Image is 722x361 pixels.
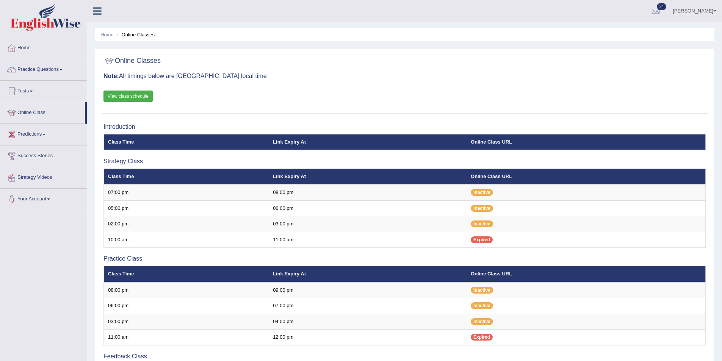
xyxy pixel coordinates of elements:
a: Practice Questions [0,59,87,78]
td: 07:00 pm [104,184,269,200]
td: 08:00 pm [104,282,269,298]
span: Inactive [471,287,493,294]
span: Inactive [471,205,493,212]
h2: Online Classes [103,55,161,67]
td: 07:00 pm [269,298,467,314]
span: Expired [471,236,493,243]
th: Class Time [104,169,269,184]
h3: Introduction [103,123,706,130]
span: Inactive [471,302,493,309]
td: 11:00 am [104,330,269,345]
th: Link Expiry At [269,134,467,150]
td: 04:00 pm [269,314,467,330]
a: Strategy Videos [0,167,87,186]
a: Success Stories [0,145,87,164]
span: Inactive [471,318,493,325]
h3: Practice Class [103,255,706,262]
td: 08:00 pm [269,184,467,200]
span: Inactive [471,189,493,196]
a: Predictions [0,124,87,143]
td: 05:00 pm [104,200,269,216]
td: 09:00 pm [269,282,467,298]
td: 03:00 pm [104,314,269,330]
td: 02:00 pm [104,216,269,232]
span: 34 [657,3,666,10]
th: Link Expiry At [269,266,467,282]
th: Online Class URL [467,266,705,282]
td: 10:00 am [104,232,269,248]
h3: All timings below are [GEOGRAPHIC_DATA] local time [103,73,706,80]
a: Tests [0,81,87,100]
td: 11:00 am [269,232,467,248]
th: Online Class URL [467,134,705,150]
a: Your Account [0,189,87,208]
span: Inactive [471,220,493,227]
th: Online Class URL [467,169,705,184]
span: Expired [471,334,493,341]
th: Link Expiry At [269,169,467,184]
th: Class Time [104,266,269,282]
th: Class Time [104,134,269,150]
h3: Strategy Class [103,158,706,165]
td: 03:00 pm [269,216,467,232]
td: 06:00 pm [269,200,467,216]
li: Online Classes [115,31,155,38]
td: 06:00 pm [104,298,269,314]
b: Note: [103,73,119,79]
td: 12:00 pm [269,330,467,345]
h3: Feedback Class [103,353,706,360]
a: Online Class [0,102,85,121]
a: Home [0,38,87,56]
a: Home [100,32,114,38]
a: View class schedule [103,91,153,102]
